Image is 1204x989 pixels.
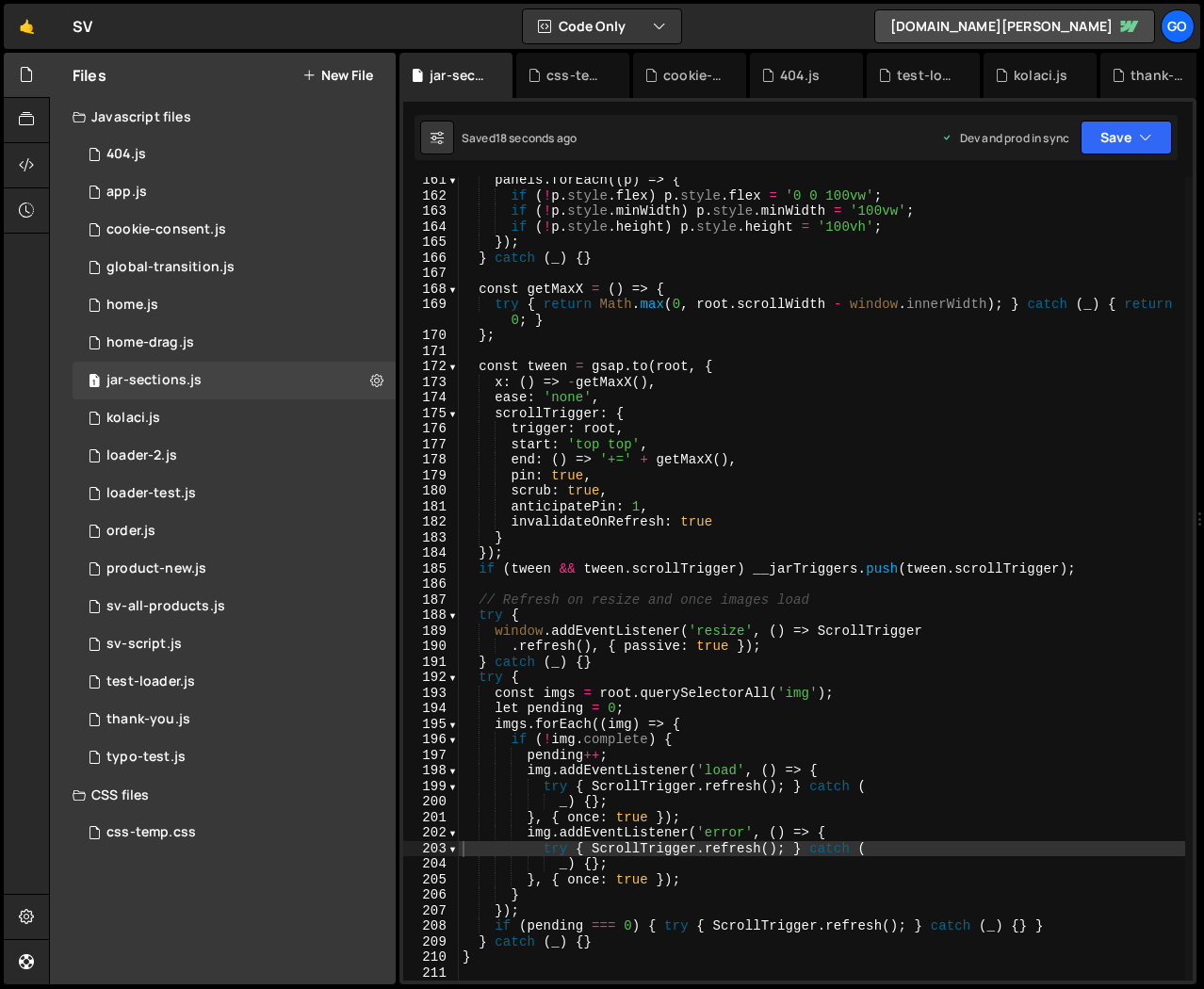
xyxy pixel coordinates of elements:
div: cookie-consent.js [106,221,226,238]
div: thank-you.js [1131,66,1191,85]
button: Code Only [523,9,681,43]
div: 192 [403,670,459,686]
div: 182 [403,514,459,530]
div: 162 [403,188,459,204]
div: Dev and prod in sync [941,130,1069,146]
div: home.js [106,297,158,314]
div: 208 [403,918,459,934]
div: 190 [403,639,459,655]
div: 170 [403,328,459,344]
div: 168 [403,282,459,298]
div: 18 seconds ago [496,130,577,146]
div: 14248/46529.js [73,663,396,701]
div: 14248/42099.js [73,701,396,738]
div: 166 [403,251,459,267]
div: 14248/42454.js [73,475,396,512]
div: loader-test.js [106,485,196,502]
div: 194 [403,701,459,717]
div: 164 [403,219,459,235]
div: 14248/45841.js [73,399,396,437]
button: Save [1081,121,1172,154]
div: 14248/38152.js [73,173,396,211]
a: 🤙 [4,4,50,49]
div: 211 [403,965,459,981]
div: 404.js [780,66,820,85]
div: 200 [403,794,459,810]
div: 205 [403,872,459,888]
div: 180 [403,483,459,499]
div: cookie-consent.js [663,66,724,85]
div: kolaci.js [1014,66,1067,85]
div: 181 [403,499,459,515]
div: 198 [403,763,459,779]
button: New File [302,68,373,83]
div: 196 [403,732,459,748]
div: 209 [403,934,459,950]
div: 199 [403,779,459,795]
div: 179 [403,468,459,484]
div: 185 [403,561,459,577]
div: order.js [106,523,155,540]
div: 206 [403,887,459,903]
div: 184 [403,545,459,561]
div: 14248/46532.js [73,136,396,173]
h2: Files [73,65,106,86]
div: 188 [403,608,459,624]
div: 14248/41685.js [73,249,396,286]
div: 203 [403,841,459,857]
div: 187 [403,592,459,608]
div: test-loader.js [897,66,957,85]
div: 165 [403,235,459,251]
div: loader-2.js [106,447,177,464]
a: [DOMAIN_NAME][PERSON_NAME] [874,9,1155,43]
div: 177 [403,437,459,453]
div: 14248/43355.js [73,738,396,776]
div: CSS files [50,776,396,814]
div: 186 [403,576,459,592]
div: sv-all-products.js [106,598,225,615]
div: 14248/38037.css [73,814,396,851]
div: 14248/42526.js [73,437,396,475]
div: Saved [462,130,577,146]
div: 207 [403,903,459,919]
a: go [1161,9,1195,43]
div: 191 [403,655,459,671]
div: 173 [403,375,459,391]
div: 193 [403,686,459,702]
div: 14248/46958.js [73,211,396,249]
div: 163 [403,203,459,219]
div: 14248/36561.js [73,625,396,663]
div: product-new.js [106,560,206,577]
div: 178 [403,452,459,468]
div: 14248/41299.js [73,512,396,550]
div: 174 [403,390,459,406]
div: 169 [403,297,459,328]
div: thank-you.js [106,711,190,728]
div: 14248/40457.js [73,324,396,362]
div: css-temp.css [106,824,196,841]
div: 14248/38890.js [73,286,396,324]
div: 14248/48272.js [73,362,396,399]
div: home-drag.js [106,334,194,351]
div: 404.js [106,146,146,163]
div: Javascript files [50,98,396,136]
div: 14248/36682.js [73,588,396,625]
div: 202 [403,825,459,841]
div: 167 [403,266,459,282]
div: 14248/39945.js [73,550,396,588]
div: kolaci.js [106,410,160,427]
div: css-temp.css [546,66,607,85]
div: jar-sections.js [430,66,490,85]
div: global-transition.js [106,259,235,276]
div: 201 [403,810,459,826]
div: 197 [403,748,459,764]
div: 204 [403,856,459,872]
div: typo-test.js [106,749,186,766]
div: 210 [403,949,459,965]
div: 176 [403,421,459,437]
div: 183 [403,530,459,546]
div: app.js [106,184,147,201]
div: 195 [403,717,459,733]
div: 161 [403,172,459,188]
div: 175 [403,406,459,422]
